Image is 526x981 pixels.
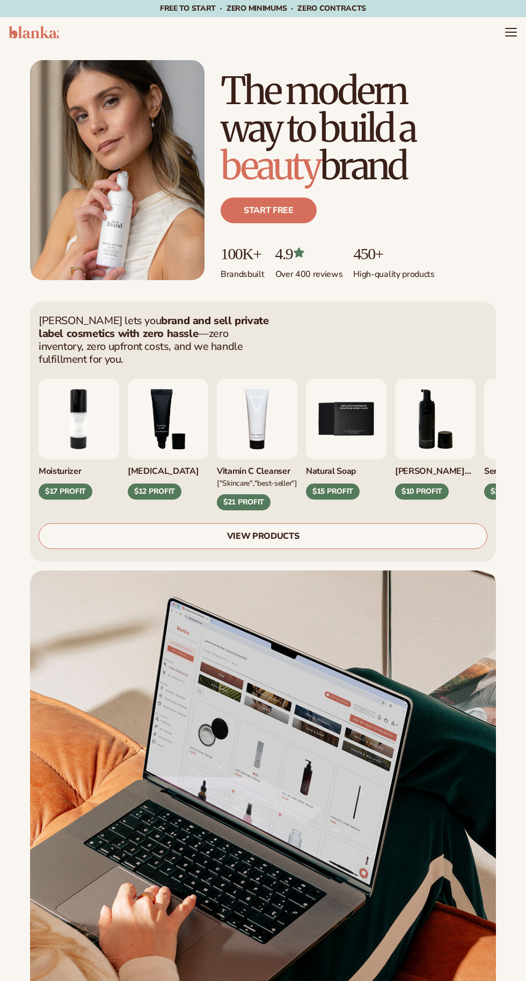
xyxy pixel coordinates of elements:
[306,484,360,500] div: $15 PROFIT
[160,3,366,13] span: Free to start · ZERO minimums · ZERO contracts
[353,245,434,262] p: 450+
[395,379,476,500] div: 6 / 9
[39,484,92,500] div: $17 PROFIT
[9,26,59,39] img: logo
[217,494,271,510] div: $21 PROFIT
[128,379,208,500] div: 3 / 9
[306,379,386,459] img: Nature bar of soap.
[353,262,434,280] p: High-quality products
[217,379,297,459] img: Vitamin c cleanser.
[221,262,265,280] p: Brands built
[217,379,297,511] div: 4 / 9
[128,459,208,477] div: [MEDICAL_DATA]
[39,314,269,366] p: [PERSON_NAME] lets you —zero inventory, zero upfront costs, and we handle fulfillment for you.
[221,245,265,262] p: 100K+
[306,459,386,477] div: Natural Soap
[217,477,297,488] div: ["Skincare","Best-seller"]
[39,379,119,459] img: Moisturizing lotion.
[395,484,449,500] div: $10 PROFIT
[395,379,476,459] img: Foaming beard wash.
[505,26,517,39] summary: Menu
[221,142,320,189] span: beauty
[221,72,496,185] h1: The modern way to build a brand
[30,60,204,280] img: Female holding tanning mousse.
[39,313,268,341] strong: brand and sell private label cosmetics with zero hassle
[306,379,386,500] div: 5 / 9
[39,523,487,549] a: VIEW PRODUCTS
[39,459,119,477] div: Moisturizer
[275,245,343,262] p: 4.9
[128,379,208,459] img: Smoothing lip balm.
[39,379,119,500] div: 2 / 9
[217,459,297,477] div: Vitamin C Cleanser
[128,484,181,500] div: $12 PROFIT
[221,197,317,223] a: Start free
[395,459,476,477] div: [PERSON_NAME] Wash
[275,262,343,280] p: Over 400 reviews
